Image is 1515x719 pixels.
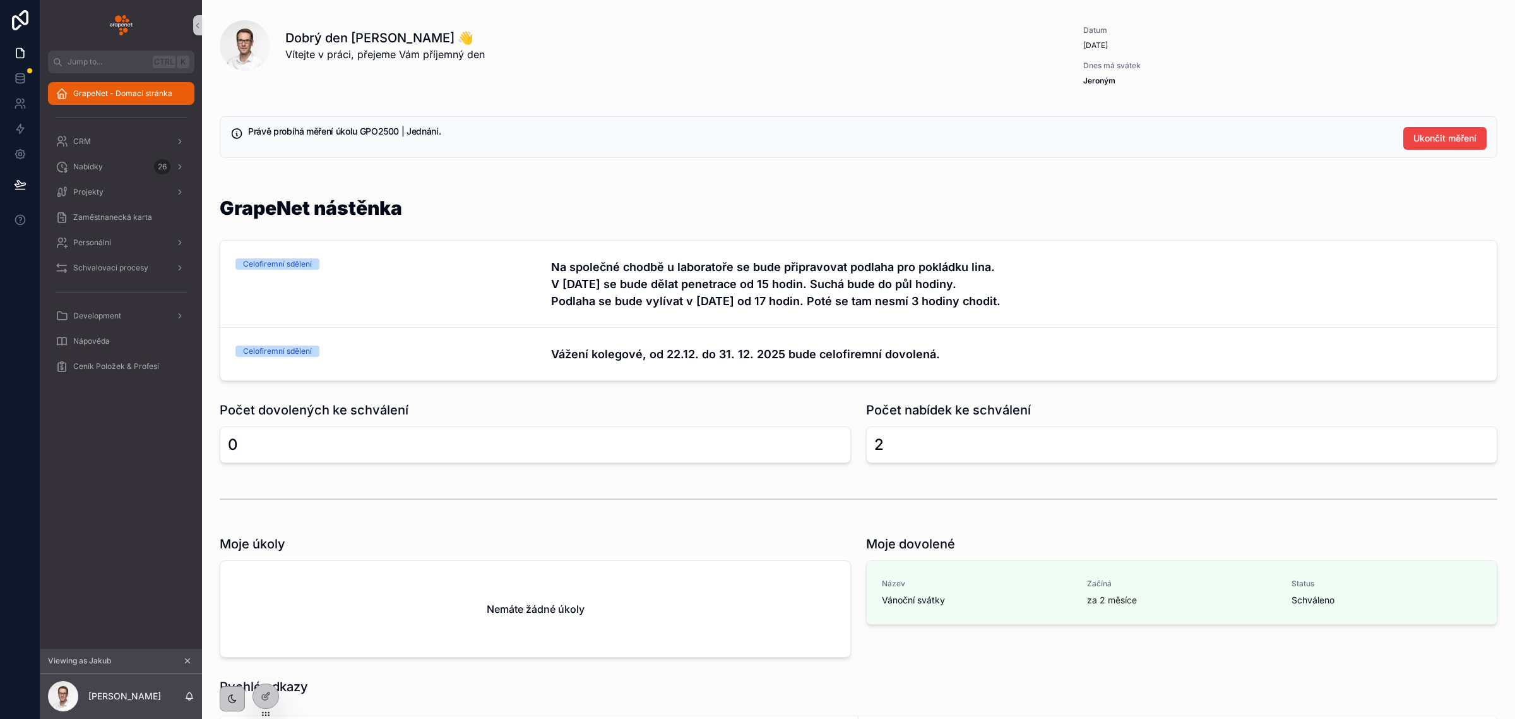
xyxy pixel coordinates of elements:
[882,579,1072,589] span: Název
[1292,594,1482,607] span: Schváleno
[243,346,312,357] div: Celofiremní sdělení
[1403,127,1487,150] button: Ukončit měření
[48,155,194,178] a: Nabídky26
[48,656,111,666] span: Viewing as Jakub
[1292,579,1482,589] span: Status
[73,361,159,372] span: Ceník Položek & Profesí
[73,187,104,197] span: Projekty
[48,51,194,73] button: Jump to...CtrlK
[1083,76,1115,85] strong: Jeroným
[48,305,194,327] a: Development
[1087,579,1277,589] span: Začíná
[220,535,285,553] h1: Moje úkoly
[40,73,202,394] div: scrollable content
[866,535,955,553] h1: Moje dovolené
[48,355,194,378] a: Ceník Položek & Profesí
[882,594,1072,607] span: Vánoční svátky
[73,88,172,99] span: GrapeNet - Domací stránka
[220,678,308,696] h1: Rychlé odkazy
[1413,132,1476,145] span: Ukončit měření
[866,401,1031,419] h1: Počet nabídek ke schválení
[1083,40,1264,51] span: [DATE]
[487,601,585,617] h2: Nemáte žádné úkoly
[178,57,188,67] span: K
[73,162,103,172] span: Nabídky
[73,311,121,321] span: Development
[48,231,194,254] a: Personální
[48,130,194,153] a: CRM
[285,29,485,47] h1: Dobrý den [PERSON_NAME] 👋
[220,198,402,217] h1: GrapeNet nástěnka
[1087,594,1137,607] p: za 2 měsíce
[48,330,194,353] a: Nápověda
[73,136,91,147] span: CRM
[110,15,133,35] img: App logo
[73,212,152,222] span: Zaměstnanecká karta
[874,435,884,455] div: 2
[73,238,111,248] span: Personální
[48,181,194,203] a: Projekty
[73,336,110,346] span: Nápověda
[1083,61,1264,71] span: Dnes má svátek
[248,127,1393,136] h5: Právě probíhá měření úkolu GPO2500 | Jednání.
[88,690,161,703] p: [PERSON_NAME]
[220,401,408,419] h1: Počet dovolených ke schválení
[154,159,170,174] div: 26
[551,346,1482,363] h4: Vážení kolegové, od 22.12. do 31. 12. 2025 bude celofiremní dovolená.
[153,56,175,68] span: Ctrl
[68,57,148,67] span: Jump to...
[73,263,148,273] span: Schvalovací procesy
[228,435,238,455] div: 0
[48,206,194,229] a: Zaměstnanecká karta
[48,82,194,105] a: GrapeNet - Domací stránka
[1083,25,1264,35] span: Datum
[551,258,1482,310] h4: Na společné chodbě u laboratoře se bude připravovat podlaha pro pokládku lina. V [DATE] se bude d...
[48,257,194,279] a: Schvalovací procesy
[285,47,485,62] span: Vítejte v práci, přejeme Vám příjemný den
[243,258,312,270] div: Celofiremní sdělení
